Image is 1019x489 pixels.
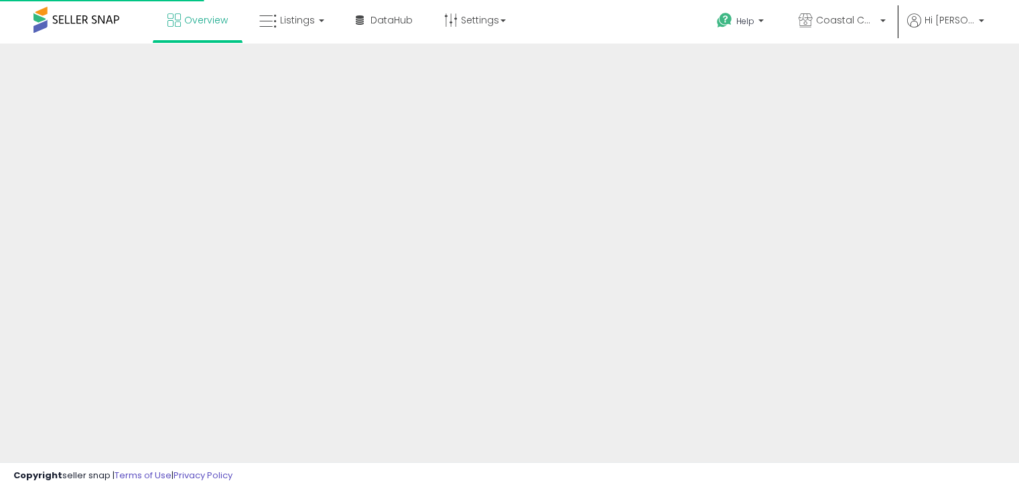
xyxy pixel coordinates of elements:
[184,13,228,27] span: Overview
[280,13,315,27] span: Listings
[174,469,232,482] a: Privacy Policy
[925,13,975,27] span: Hi [PERSON_NAME]
[115,469,172,482] a: Terms of Use
[370,13,413,27] span: DataHub
[736,15,754,27] span: Help
[13,469,62,482] strong: Copyright
[716,12,733,29] i: Get Help
[816,13,876,27] span: Coastal Co Goods
[706,2,777,44] a: Help
[13,470,232,482] div: seller snap | |
[907,13,984,44] a: Hi [PERSON_NAME]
